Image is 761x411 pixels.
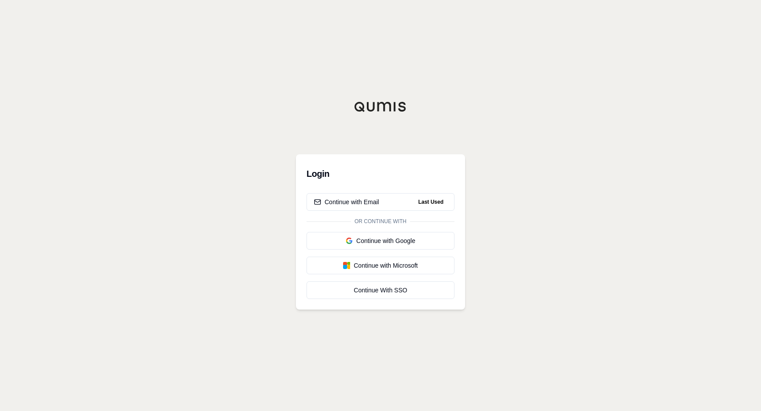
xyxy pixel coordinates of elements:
div: Continue with Microsoft [314,261,447,270]
span: Last Used [415,197,447,207]
h3: Login [307,165,454,183]
div: Continue With SSO [314,286,447,295]
button: Continue with Microsoft [307,257,454,274]
span: Or continue with [351,218,410,225]
img: Qumis [354,101,407,112]
button: Continue with EmailLast Used [307,193,454,211]
div: Continue with Email [314,198,379,206]
button: Continue with Google [307,232,454,250]
div: Continue with Google [314,236,447,245]
a: Continue With SSO [307,281,454,299]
